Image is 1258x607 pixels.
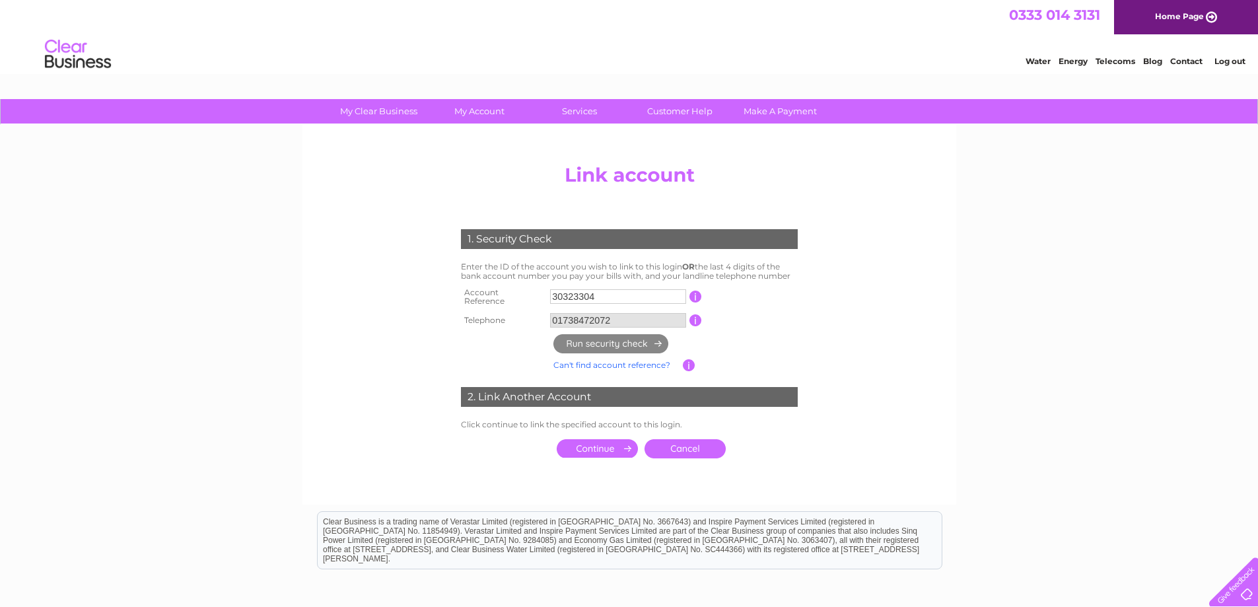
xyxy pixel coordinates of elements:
[726,99,835,124] a: Make A Payment
[525,99,634,124] a: Services
[1143,56,1162,66] a: Blog
[461,229,798,249] div: 1. Security Check
[425,99,534,124] a: My Account
[44,34,112,75] img: logo.png
[1059,56,1088,66] a: Energy
[557,439,638,458] input: Submit
[461,387,798,407] div: 2. Link Another Account
[458,417,801,433] td: Click continue to link the specified account to this login.
[458,259,801,284] td: Enter the ID of the account you wish to link to this login the last 4 digits of the bank account ...
[689,291,702,303] input: Information
[645,439,726,458] a: Cancel
[1026,56,1051,66] a: Water
[324,99,433,124] a: My Clear Business
[458,310,547,331] th: Telephone
[682,262,695,271] b: OR
[625,99,734,124] a: Customer Help
[318,7,942,64] div: Clear Business is a trading name of Verastar Limited (registered in [GEOGRAPHIC_DATA] No. 3667643...
[683,359,695,371] input: Information
[553,360,670,370] a: Can't find account reference?
[1170,56,1203,66] a: Contact
[1009,7,1100,23] a: 0333 014 3131
[689,314,702,326] input: Information
[458,284,547,310] th: Account Reference
[1096,56,1135,66] a: Telecoms
[1214,56,1245,66] a: Log out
